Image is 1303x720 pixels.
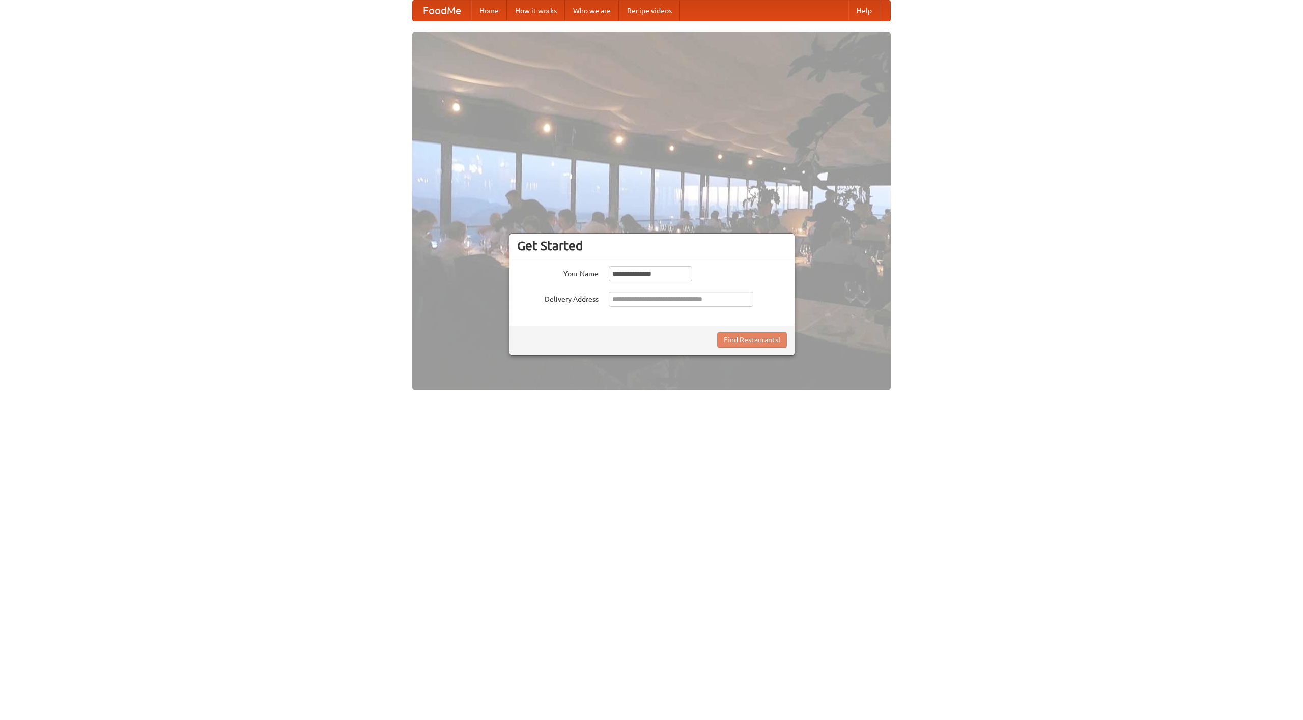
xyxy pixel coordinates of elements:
a: Who we are [565,1,619,21]
label: Your Name [517,266,599,279]
a: Home [471,1,507,21]
a: Recipe videos [619,1,680,21]
a: Help [848,1,880,21]
button: Find Restaurants! [717,332,787,348]
h3: Get Started [517,238,787,253]
a: How it works [507,1,565,21]
a: FoodMe [413,1,471,21]
label: Delivery Address [517,292,599,304]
